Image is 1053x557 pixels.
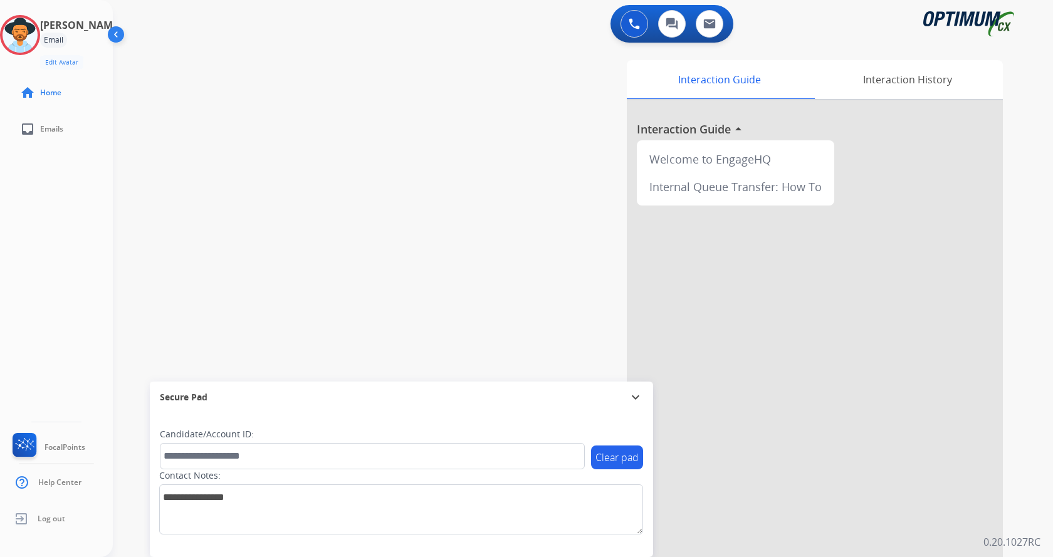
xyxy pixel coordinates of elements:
[10,433,85,462] a: FocalPoints
[591,445,643,469] button: Clear pad
[45,442,85,452] span: FocalPoints
[20,85,35,100] mat-icon: home
[40,88,61,98] span: Home
[160,391,207,403] span: Secure Pad
[812,60,1003,99] div: Interaction History
[38,477,81,487] span: Help Center
[40,18,122,33] h3: [PERSON_NAME]
[642,145,829,173] div: Welcome to EngageHQ
[627,60,812,99] div: Interaction Guide
[40,33,67,48] div: Email
[642,173,829,200] div: Internal Queue Transfer: How To
[40,55,83,70] button: Edit Avatar
[628,390,643,405] mat-icon: expand_more
[20,122,35,137] mat-icon: inbox
[3,18,38,53] img: avatar
[38,514,65,524] span: Log out
[983,534,1040,549] p: 0.20.1027RC
[160,428,254,440] label: Candidate/Account ID:
[40,124,63,134] span: Emails
[159,469,221,482] label: Contact Notes:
